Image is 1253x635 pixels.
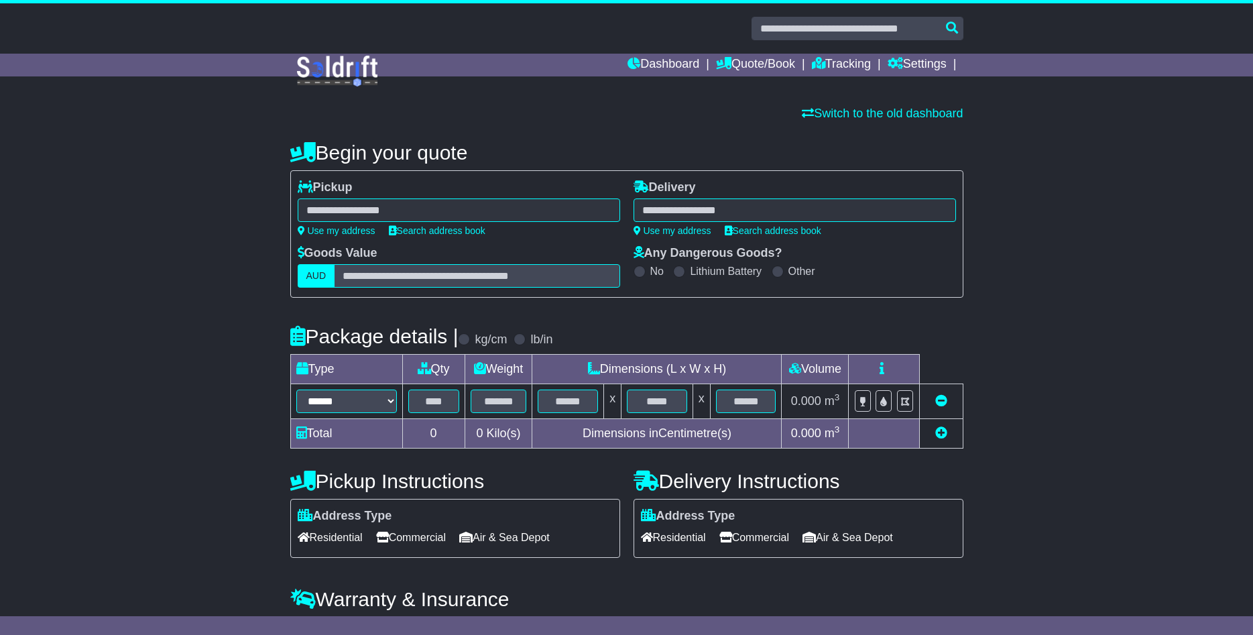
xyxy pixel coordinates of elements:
label: Lithium Battery [690,265,762,278]
label: lb/in [530,333,552,347]
span: 0.000 [791,426,821,440]
label: No [650,265,664,278]
td: Dimensions in Centimetre(s) [532,419,782,449]
a: Search address book [389,225,485,236]
span: 0.000 [791,394,821,408]
a: Tracking [812,54,871,76]
label: Other [788,265,815,278]
td: Qty [402,355,465,384]
label: Pickup [298,180,353,195]
label: Address Type [298,509,392,524]
td: Kilo(s) [465,419,532,449]
a: Quote/Book [716,54,795,76]
span: m [825,394,840,408]
span: Residential [298,527,363,548]
label: Goods Value [298,246,377,261]
span: Residential [641,527,706,548]
a: Use my address [298,225,375,236]
span: 0 [476,426,483,440]
td: Dimensions (L x W x H) [532,355,782,384]
label: Delivery [634,180,696,195]
td: Total [290,419,402,449]
a: Use my address [634,225,711,236]
h4: Pickup Instructions [290,470,620,492]
a: Dashboard [628,54,699,76]
td: x [693,384,710,419]
label: Any Dangerous Goods? [634,246,782,261]
td: 0 [402,419,465,449]
a: Add new item [935,426,947,440]
span: Air & Sea Depot [802,527,893,548]
label: kg/cm [475,333,507,347]
label: AUD [298,264,335,288]
td: x [604,384,621,419]
h4: Begin your quote [290,141,963,164]
label: Address Type [641,509,735,524]
td: Weight [465,355,532,384]
td: Volume [782,355,849,384]
a: Search address book [725,225,821,236]
a: Remove this item [935,394,947,408]
span: Air & Sea Depot [459,527,550,548]
h4: Delivery Instructions [634,470,963,492]
span: m [825,426,840,440]
a: Settings [888,54,947,76]
span: Commercial [719,527,789,548]
sup: 3 [835,392,840,402]
span: Commercial [376,527,446,548]
td: Type [290,355,402,384]
h4: Package details | [290,325,459,347]
a: Switch to the old dashboard [802,107,963,120]
sup: 3 [835,424,840,435]
h4: Warranty & Insurance [290,588,963,610]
